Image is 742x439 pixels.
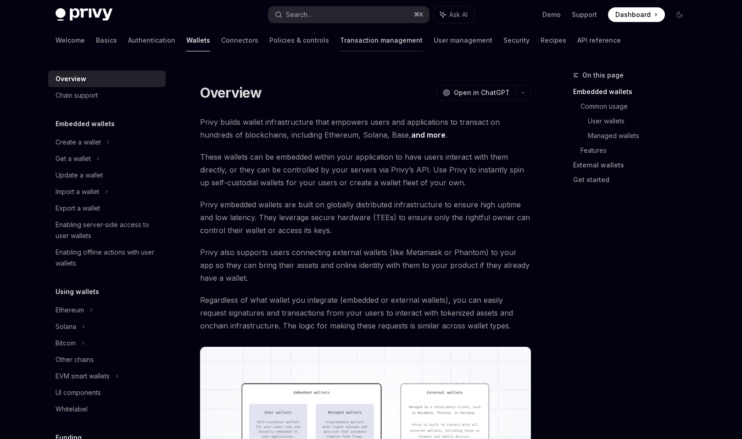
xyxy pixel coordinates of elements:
a: Welcome [56,29,85,51]
span: Ask AI [449,10,468,19]
h5: Using wallets [56,286,99,297]
div: Import a wallet [56,186,99,197]
span: Open in ChatGPT [454,88,510,97]
div: Solana [56,321,76,332]
a: Overview [48,71,166,87]
a: UI components [48,384,166,401]
a: Transaction management [340,29,423,51]
a: Embedded wallets [573,84,694,99]
div: Overview [56,73,86,84]
div: Create a wallet [56,137,101,148]
span: Privy embedded wallets are built on globally distributed infrastructure to ensure high uptime and... [200,198,531,237]
div: Whitelabel [56,404,88,415]
span: These wallets can be embedded within your application to have users interact with them directly, ... [200,150,531,189]
a: Export a wallet [48,200,166,217]
a: Wallets [186,29,210,51]
a: Connectors [221,29,258,51]
span: Privy also supports users connecting external wallets (like Metamask or Phantom) to your app so t... [200,246,531,284]
a: User management [434,29,492,51]
a: Authentication [128,29,175,51]
span: Regardless of what wallet you integrate (embedded or external wallets), you can easily request si... [200,294,531,332]
a: Chain support [48,87,166,104]
a: Enabling offline actions with user wallets [48,244,166,272]
span: ⌘ K [414,11,424,18]
a: Support [572,10,597,19]
a: Whitelabel [48,401,166,417]
a: Common usage [580,99,694,114]
div: Chain support [56,90,98,101]
a: Recipes [541,29,566,51]
a: Basics [96,29,117,51]
div: Ethereum [56,305,84,316]
div: Search... [286,9,312,20]
a: Demo [542,10,561,19]
div: Get a wallet [56,153,91,164]
div: UI components [56,387,101,398]
button: Toggle dark mode [672,7,687,22]
a: Policies & controls [269,29,329,51]
a: User wallets [588,114,694,128]
h5: Embedded wallets [56,118,115,129]
div: Enabling offline actions with user wallets [56,247,160,269]
h1: Overview [200,84,262,101]
a: Managed wallets [588,128,694,143]
div: EVM smart wallets [56,371,110,382]
a: Enabling server-side access to user wallets [48,217,166,244]
a: External wallets [573,158,694,172]
img: dark logo [56,8,112,21]
span: On this page [582,70,624,81]
div: Enabling server-side access to user wallets [56,219,160,241]
a: Update a wallet [48,167,166,183]
div: Other chains [56,354,94,365]
a: Features [580,143,694,158]
a: Get started [573,172,694,187]
div: Bitcoin [56,338,76,349]
a: and more [411,130,446,140]
button: Search...⌘K [268,6,429,23]
div: Update a wallet [56,170,103,181]
button: Ask AI [434,6,474,23]
span: Privy builds wallet infrastructure that empowers users and applications to transact on hundreds o... [200,116,531,141]
span: Dashboard [615,10,651,19]
div: Export a wallet [56,203,100,214]
a: Other chains [48,351,166,368]
a: Dashboard [608,7,665,22]
a: API reference [577,29,621,51]
a: Security [503,29,530,51]
button: Open in ChatGPT [437,85,515,100]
